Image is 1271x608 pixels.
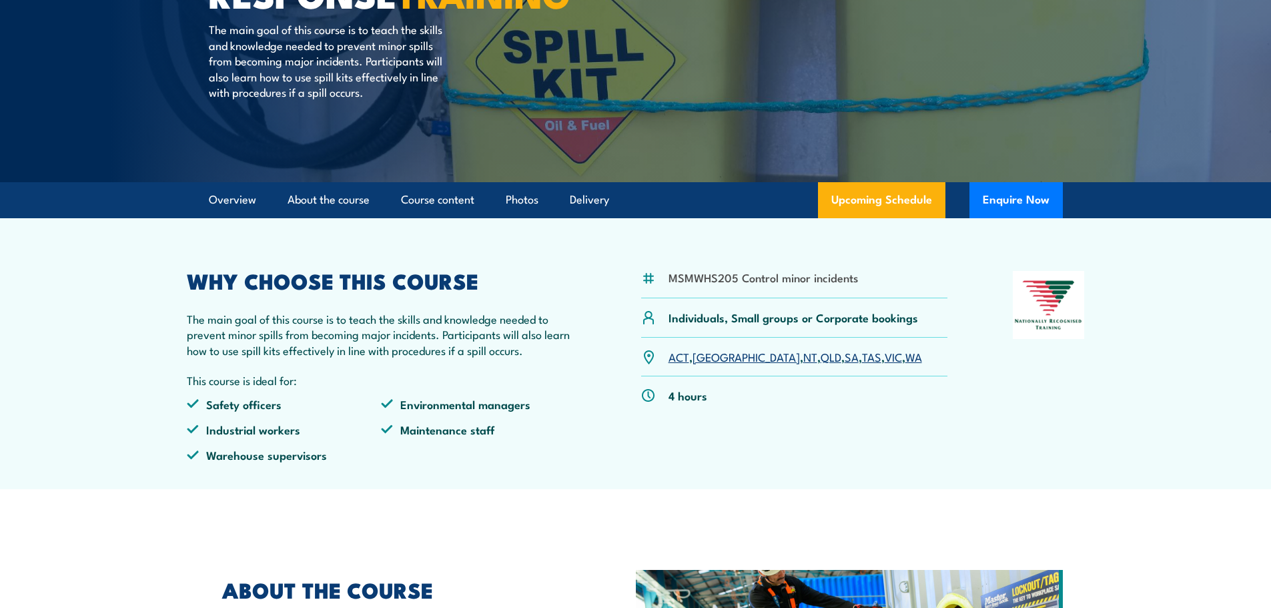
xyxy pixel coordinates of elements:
[905,348,922,364] a: WA
[209,182,256,218] a: Overview
[803,348,817,364] a: NT
[821,348,841,364] a: QLD
[288,182,370,218] a: About the course
[669,349,922,364] p: , , , , , , ,
[209,21,452,99] p: The main goal of this course is to teach the skills and knowledge needed to prevent minor spills ...
[187,372,576,388] p: This course is ideal for:
[187,422,382,437] li: Industrial workers
[222,580,574,599] h2: ABOUT THE COURSE
[669,388,707,403] p: 4 hours
[187,271,576,290] h2: WHY CHOOSE THIS COURSE
[845,348,859,364] a: SA
[381,396,576,412] li: Environmental managers
[401,182,474,218] a: Course content
[381,422,576,437] li: Maintenance staff
[1013,271,1085,339] img: Nationally Recognised Training logo.
[862,348,881,364] a: TAS
[187,311,576,358] p: The main goal of this course is to teach the skills and knowledge needed to prevent minor spills ...
[570,182,609,218] a: Delivery
[506,182,538,218] a: Photos
[187,396,382,412] li: Safety officers
[669,348,689,364] a: ACT
[669,310,918,325] p: Individuals, Small groups or Corporate bookings
[885,348,902,364] a: VIC
[818,182,945,218] a: Upcoming Schedule
[693,348,800,364] a: [GEOGRAPHIC_DATA]
[187,447,382,463] li: Warehouse supervisors
[669,270,858,285] li: MSMWHS205 Control minor incidents
[969,182,1063,218] button: Enquire Now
